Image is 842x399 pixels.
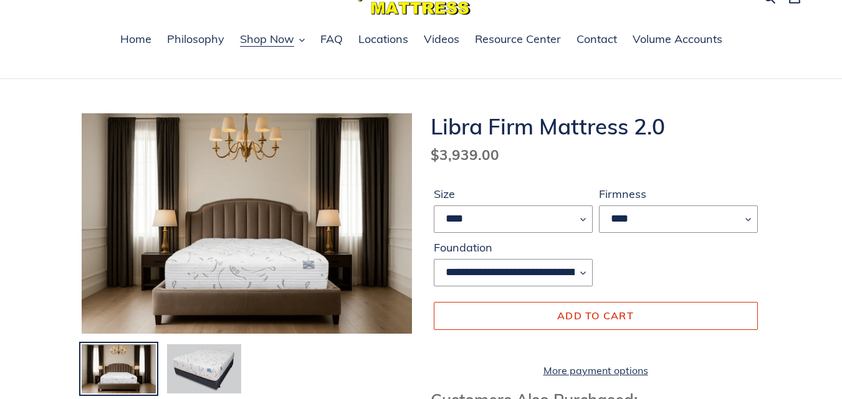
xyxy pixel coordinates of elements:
span: Philosophy [167,32,224,47]
h1: Libra Firm Mattress 2.0 [431,113,761,139]
button: Add to cart [434,302,758,329]
a: Videos [418,31,466,49]
a: More payment options [434,363,758,378]
a: Volume Accounts [626,31,729,49]
span: Add to cart [557,309,634,322]
a: FAQ [314,31,349,49]
span: Videos [424,32,459,47]
span: Volume Accounts [633,32,722,47]
span: Home [120,32,151,47]
span: $3,939.00 [431,146,499,164]
span: Shop Now [240,32,294,47]
a: Home [114,31,158,49]
img: Load image into Gallery viewer, Libra Firm Talalay Latex Mattress [166,343,242,395]
span: Locations [358,32,408,47]
span: Resource Center [475,32,561,47]
span: FAQ [320,32,343,47]
span: Contact [576,32,617,47]
button: Shop Now [234,31,311,49]
label: Firmness [599,185,758,202]
label: Foundation [434,239,593,256]
label: Size [434,185,593,202]
img: Load image into Gallery viewer, libra firm bedroom [80,343,157,395]
a: Contact [570,31,623,49]
a: Philosophy [161,31,231,49]
a: Resource Center [469,31,567,49]
a: Locations [352,31,414,49]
